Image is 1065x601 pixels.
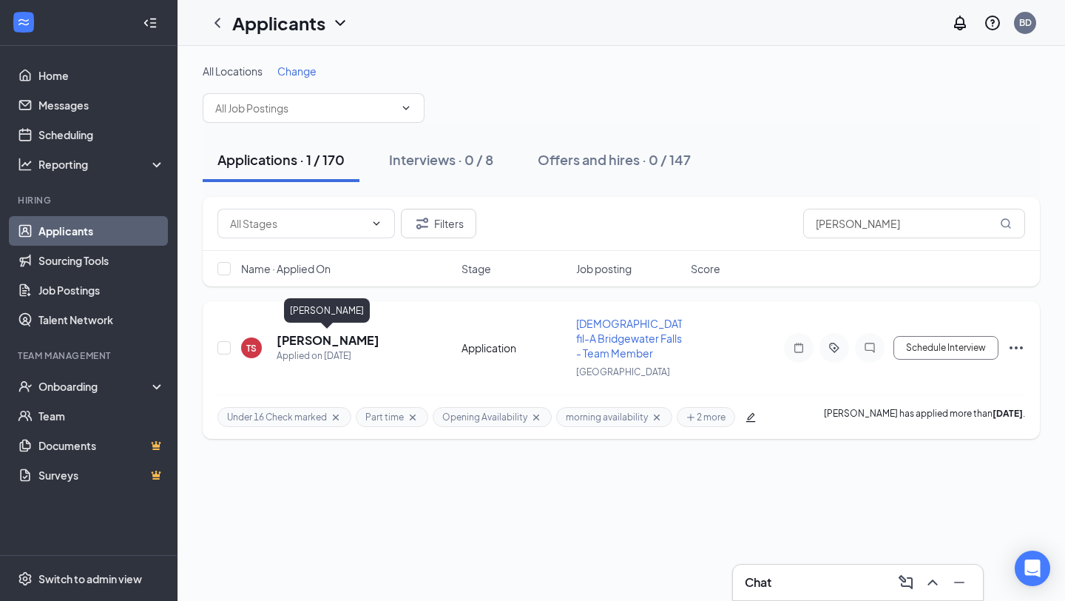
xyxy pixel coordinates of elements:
svg: Collapse [143,16,158,30]
b: [DATE] [993,408,1023,419]
button: ChevronUp [921,571,944,594]
div: Team Management [18,349,162,362]
svg: Minimize [950,574,968,591]
h5: [PERSON_NAME] [277,332,379,349]
a: SurveysCrown [38,460,165,490]
button: Filter Filters [401,209,476,238]
span: [GEOGRAPHIC_DATA] [576,366,670,377]
span: edit [745,412,756,423]
div: BD [1019,16,1032,29]
div: Applied on [DATE] [277,349,379,363]
a: Home [38,61,165,90]
svg: ActiveTag [825,342,843,354]
input: All Job Postings [215,100,394,116]
h1: Applicants [232,10,325,36]
svg: QuestionInfo [984,14,1001,32]
svg: Cross [407,412,419,423]
a: Applicants [38,216,165,246]
span: Name · Applied On [241,261,331,276]
a: Messages [38,90,165,120]
button: Schedule Interview [893,336,998,360]
a: Job Postings [38,275,165,305]
a: DocumentsCrown [38,431,165,460]
span: Part time [365,411,404,423]
svg: ChatInactive [861,342,879,354]
svg: Settings [18,571,33,586]
input: Search in applications [803,209,1025,238]
svg: ChevronDown [371,218,382,229]
svg: Cross [651,412,663,423]
span: Change [277,64,317,78]
span: Opening Availability [442,411,527,423]
a: Talent Network [38,305,165,335]
div: Switch to admin view [38,571,142,586]
svg: ChevronLeft [209,14,226,32]
svg: Cross [330,412,342,423]
svg: ComposeMessage [897,574,915,591]
span: All Locations [203,64,263,78]
span: Under 16 Check marked [227,411,327,423]
svg: ChevronUp [924,574,941,591]
p: [PERSON_NAME] has applied more than . [824,407,1025,427]
svg: UserCheck [18,379,33,394]
svg: Notifications [951,14,969,32]
svg: Filter [413,215,431,232]
div: Offers and hires · 0 / 147 [538,150,691,169]
span: Job posting [576,261,632,276]
svg: WorkstreamLogo [16,15,31,30]
span: Stage [461,261,491,276]
button: Minimize [947,571,971,594]
div: TS [246,342,257,355]
svg: MagnifyingGlass [1000,218,1012,229]
div: [PERSON_NAME] [284,298,370,323]
h3: Chat [745,574,771,591]
div: Interviews · 0 / 8 [389,150,493,169]
div: Application [461,340,567,355]
span: plus [686,413,695,422]
a: Team [38,401,165,431]
svg: Cross [530,412,542,423]
svg: Ellipses [1007,339,1025,357]
span: morning availability [566,411,648,423]
span: [DEMOGRAPHIC_DATA]-fil-A Bridgewater Falls - Team Member [576,317,697,360]
div: Reporting [38,157,166,172]
svg: ChevronDown [331,14,349,32]
svg: Analysis [18,157,33,172]
a: Scheduling [38,120,165,150]
div: Applications · 1 / 170 [217,150,345,169]
span: Score [691,261,720,276]
div: Open Intercom Messenger [1015,551,1050,586]
span: 2 more [686,412,726,423]
div: Onboarding [38,379,152,394]
a: Sourcing Tools [38,246,165,275]
svg: ChevronDown [400,102,412,114]
input: All Stages [230,215,365,232]
button: ComposeMessage [894,571,918,594]
svg: Note [790,342,808,354]
div: Hiring [18,194,162,207]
